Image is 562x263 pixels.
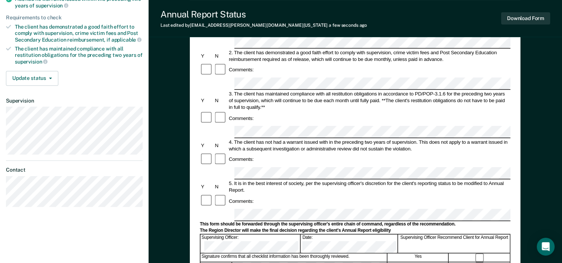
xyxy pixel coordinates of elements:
div: Y [200,142,214,149]
span: a few seconds ago [329,23,367,28]
div: Yes [388,254,449,262]
div: Comments: [228,156,255,163]
div: Annual Report Status [160,9,367,20]
div: Comments: [228,66,255,73]
span: supervision [36,3,68,9]
div: N [214,52,228,59]
div: Comments: [228,198,255,204]
div: Open Intercom Messenger [537,238,555,256]
div: N [214,97,228,104]
dt: Supervision [6,98,143,104]
div: N [214,184,228,190]
div: Last edited by [EMAIL_ADDRESS][PERSON_NAME][DOMAIN_NAME][US_STATE] [160,23,367,28]
div: Y [200,97,214,104]
span: applicable [111,37,142,43]
div: 3. The client has maintained compliance with all restitution obligations in accordance to PD/POP-... [228,90,510,110]
button: Update status [6,71,58,86]
div: 2. The client has demonstrated a good faith effort to comply with supervision, crime victim fees ... [228,49,510,62]
div: Supervising Officer: [201,235,301,253]
div: 4. The client has not had a warrant issued with in the preceding two years of supervision. This d... [228,139,510,152]
span: supervision [15,59,48,65]
div: The client has maintained compliance with all restitution obligations for the preceding two years of [15,46,143,65]
div: The client has demonstrated a good faith effort to comply with supervision, crime victim fees and... [15,24,143,43]
div: Requirements to check [6,14,143,21]
div: Supervising Officer Recommend Client for Annual Report [399,235,510,253]
div: N [214,142,228,149]
div: Signature confirms that all checklist information has been thoroughly reviewed. [201,254,387,262]
div: Y [200,52,214,59]
dt: Contact [6,167,143,173]
div: Y [200,184,214,190]
div: This form should be forwarded through the supervising officer's entire chain of command, regardle... [200,221,510,227]
div: Date: [301,235,398,253]
div: Comments: [228,115,255,121]
div: The Region Director will make the final decision regarding the client's Annual Report eligibility [200,228,510,234]
div: 5. It is in the best interest of society, per the supervising officer's discretion for the client... [228,180,510,194]
button: Download Form [501,12,550,25]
